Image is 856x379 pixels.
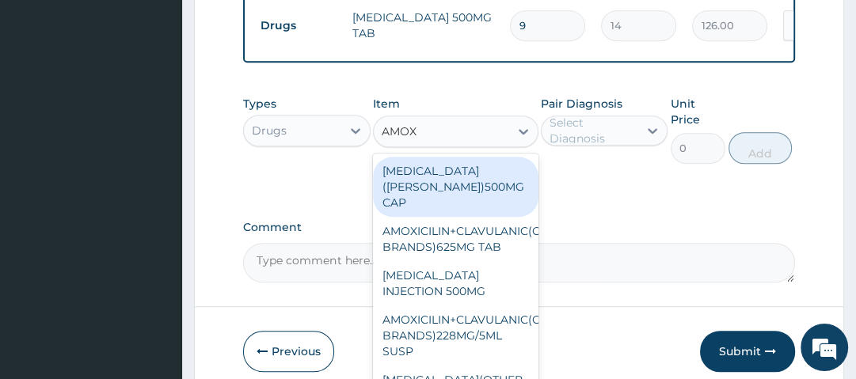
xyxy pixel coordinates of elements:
[243,331,334,372] button: Previous
[92,98,219,258] span: We're online!
[344,2,502,49] td: [MEDICAL_DATA] 500MG TAB
[260,8,298,46] div: Minimize live chat window
[541,96,622,112] label: Pair Diagnosis
[243,97,276,111] label: Types
[373,305,538,366] div: AMOXICILIN+CLAVULANIC(OTHER BRANDS)228MG/5ML SUSP
[729,132,792,164] button: Add
[253,11,344,40] td: Drugs
[550,115,637,146] div: Select Diagnosis
[373,157,538,217] div: [MEDICAL_DATA] ([PERSON_NAME])500MG CAP
[373,261,538,305] div: [MEDICAL_DATA] INJECTION 500MG
[373,217,538,261] div: AMOXICILIN+CLAVULANIC(OTHER BRANDS)625MG TAB
[29,79,64,119] img: d_794563401_company_1708531726252_794563401
[82,89,266,109] div: Chat with us now
[671,96,726,127] label: Unit Price
[243,221,794,234] label: Comment
[373,96,400,112] label: Item
[252,123,287,138] div: Drugs
[700,331,795,372] button: Submit
[8,229,302,285] textarea: Type your message and hit 'Enter'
